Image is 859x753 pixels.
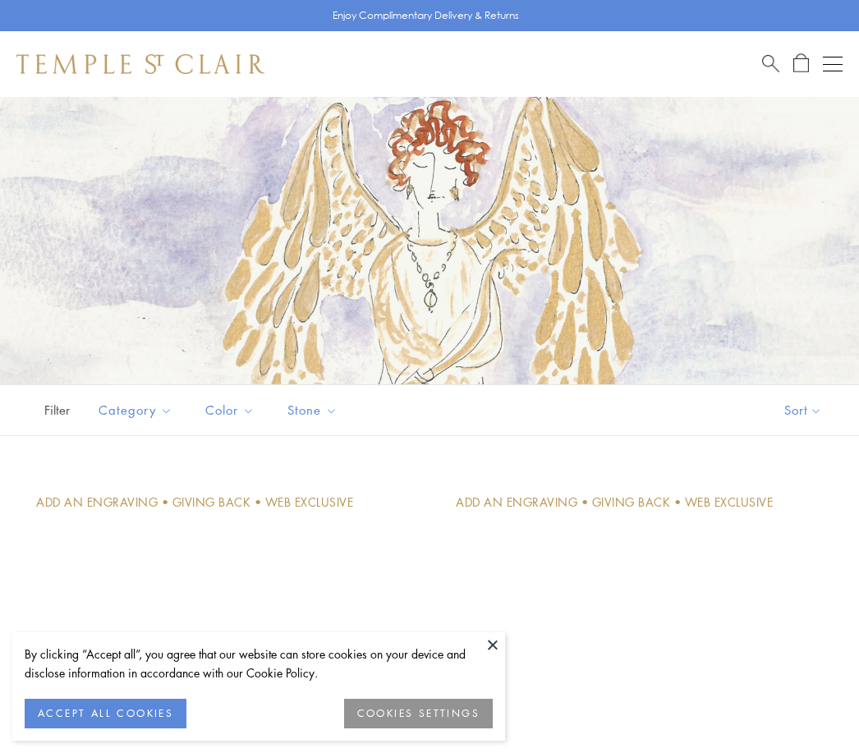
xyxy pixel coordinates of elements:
[275,392,350,429] button: Stone
[193,392,267,429] button: Color
[25,699,186,728] button: ACCEPT ALL COOKIES
[16,54,264,74] img: Temple St. Clair
[25,645,493,682] div: By clicking “Accept all”, you agree that our website can store cookies on your device and disclos...
[456,494,773,512] div: Add An Engraving • Giving Back • Web Exclusive
[333,7,519,24] p: Enjoy Complimentary Delivery & Returns
[344,699,493,728] button: COOKIES SETTINGS
[747,385,859,435] button: Show sort by
[279,400,350,420] span: Stone
[86,392,185,429] button: Category
[197,400,267,420] span: Color
[777,676,843,737] iframe: Gorgias live chat messenger
[793,53,809,74] a: Open Shopping Bag
[762,53,779,74] a: Search
[823,54,843,74] button: Open navigation
[36,494,353,512] div: Add An Engraving • Giving Back • Web Exclusive
[90,400,185,420] span: Category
